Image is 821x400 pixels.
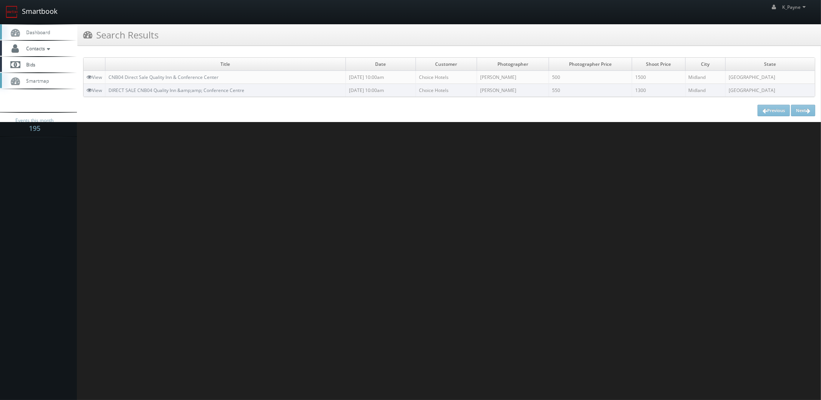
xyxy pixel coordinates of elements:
td: [DATE] 10:00am [345,84,416,97]
a: View [87,74,102,80]
a: View [87,87,102,94]
img: smartbook-logo.png [6,6,18,18]
td: [PERSON_NAME] [477,71,549,84]
a: DIRECT SALE CNB04 Quality Inn &amp;amp; Conference Centre [108,87,244,94]
td: [PERSON_NAME] [477,84,549,97]
td: Choice Hotels [416,84,477,97]
td: 1500 [632,71,685,84]
td: Date [345,58,416,71]
td: Title [105,58,346,71]
td: Photographer [477,58,549,71]
td: [GEOGRAPHIC_DATA] [726,71,815,84]
td: Choice Hotels [416,71,477,84]
td: Midland [685,71,726,84]
td: City [685,58,726,71]
td: 550 [549,84,632,97]
td: State [726,58,815,71]
a: CNB04 Direct Sale Quality Inn & Conference Center [108,74,219,80]
td: 1300 [632,84,685,97]
td: Photographer Price [549,58,632,71]
h3: Search Results [83,28,159,42]
td: [GEOGRAPHIC_DATA] [726,84,815,97]
td: 500 [549,71,632,84]
td: Customer [416,58,477,71]
strong: 195 [29,124,40,133]
td: Midland [685,84,726,97]
span: Contacts [22,45,52,52]
span: Smartmap [22,77,49,84]
span: K_Payne [783,4,808,10]
td: [DATE] 10:00am [345,71,416,84]
td: Shoot Price [632,58,685,71]
span: Bids [22,61,35,68]
span: Events this month [16,117,54,124]
span: Dashboard [22,29,50,35]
